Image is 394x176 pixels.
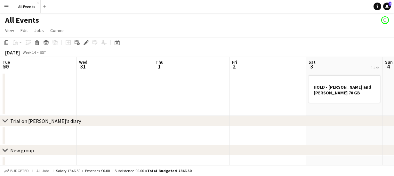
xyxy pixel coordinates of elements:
[10,169,29,173] span: Budgeted
[79,59,87,65] span: Wed
[156,59,164,65] span: Thu
[371,65,379,70] div: 1 Job
[2,63,10,70] span: 30
[3,59,10,65] span: Tue
[155,63,164,70] span: 1
[381,16,389,24] app-user-avatar: Lucy Hinks
[21,50,37,55] span: Week 14
[5,28,14,33] span: View
[34,28,44,33] span: Jobs
[78,63,87,70] span: 31
[50,28,65,33] span: Comms
[3,167,30,174] button: Budgeted
[56,168,191,173] div: Salary £346.50 + Expenses £0.00 + Subsistence £0.00 =
[309,84,380,96] h3: HOLD - [PERSON_NAME] and [PERSON_NAME] 70 GB
[3,26,17,35] a: View
[10,118,81,124] div: Trial on [PERSON_NAME]’s diary
[40,50,46,55] div: BST
[5,49,20,56] div: [DATE]
[147,168,191,173] span: Total Budgeted £346.50
[389,2,391,6] span: 7
[32,26,46,35] a: Jobs
[309,59,316,65] span: Sat
[13,0,41,13] button: All Events
[10,147,34,154] div: New group
[384,63,393,70] span: 4
[232,59,237,65] span: Fri
[385,59,393,65] span: Sun
[5,15,39,25] h1: All Events
[20,28,28,33] span: Edit
[18,26,30,35] a: Edit
[231,63,237,70] span: 2
[383,3,391,10] a: 7
[309,75,380,103] app-job-card: HOLD - [PERSON_NAME] and [PERSON_NAME] 70 GB
[35,168,51,173] span: All jobs
[48,26,67,35] a: Comms
[308,63,316,70] span: 3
